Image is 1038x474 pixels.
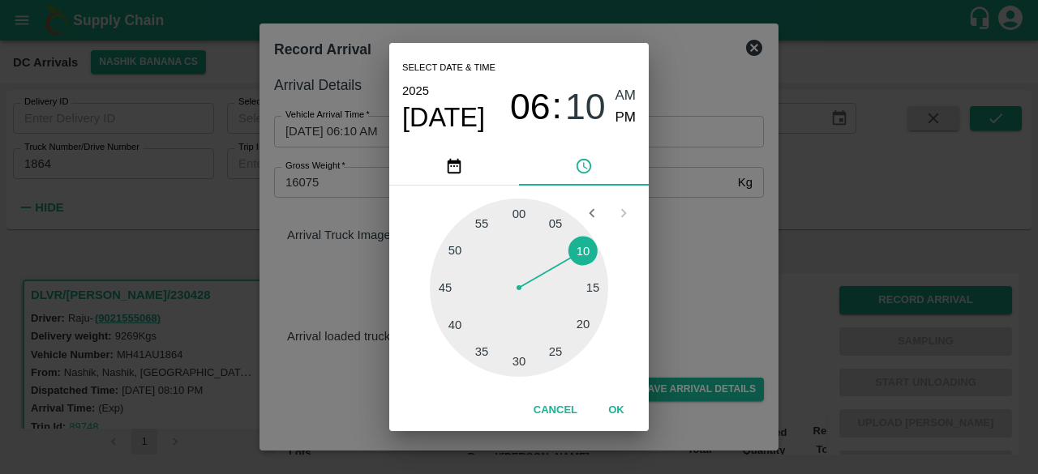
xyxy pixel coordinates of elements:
[402,80,429,101] button: 2025
[402,101,485,134] button: [DATE]
[565,86,606,128] span: 10
[565,85,606,128] button: 10
[590,396,642,425] button: OK
[510,86,551,128] span: 06
[519,147,649,186] button: pick time
[389,147,519,186] button: pick date
[402,56,495,80] span: Select date & time
[510,85,551,128] button: 06
[616,85,637,107] button: AM
[527,396,584,425] button: Cancel
[577,198,607,228] button: Open previous view
[616,107,637,129] button: PM
[552,85,562,128] span: :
